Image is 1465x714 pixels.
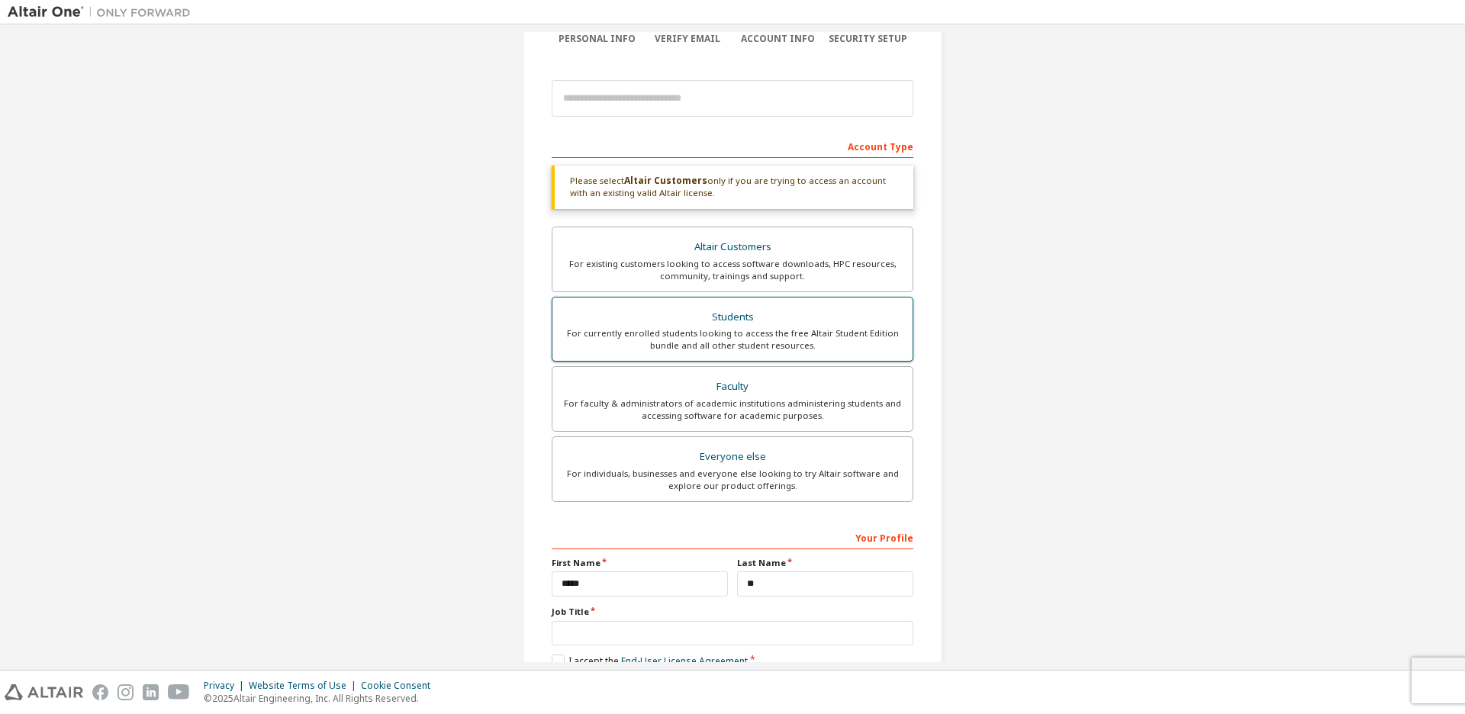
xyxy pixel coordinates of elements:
[552,654,748,667] label: I accept the
[204,692,439,705] p: © 2025 Altair Engineering, Inc. All Rights Reserved.
[552,33,642,45] div: Personal Info
[552,525,913,549] div: Your Profile
[823,33,914,45] div: Security Setup
[118,684,134,700] img: instagram.svg
[204,680,249,692] div: Privacy
[5,684,83,700] img: altair_logo.svg
[143,684,159,700] img: linkedin.svg
[562,327,903,352] div: For currently enrolled students looking to access the free Altair Student Edition bundle and all ...
[732,33,823,45] div: Account Info
[562,236,903,258] div: Altair Customers
[552,133,913,158] div: Account Type
[361,680,439,692] div: Cookie Consent
[249,680,361,692] div: Website Terms of Use
[562,397,903,422] div: For faculty & administrators of academic institutions administering students and accessing softwa...
[562,468,903,492] div: For individuals, businesses and everyone else looking to try Altair software and explore our prod...
[552,166,913,209] div: Please select only if you are trying to access an account with an existing valid Altair license.
[92,684,108,700] img: facebook.svg
[552,557,728,569] label: First Name
[562,376,903,397] div: Faculty
[8,5,198,20] img: Altair One
[642,33,733,45] div: Verify Email
[624,174,707,187] b: Altair Customers
[562,258,903,282] div: For existing customers looking to access software downloads, HPC resources, community, trainings ...
[562,307,903,328] div: Students
[168,684,190,700] img: youtube.svg
[737,557,913,569] label: Last Name
[562,446,903,468] div: Everyone else
[621,654,748,667] a: End-User License Agreement
[552,606,913,618] label: Job Title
